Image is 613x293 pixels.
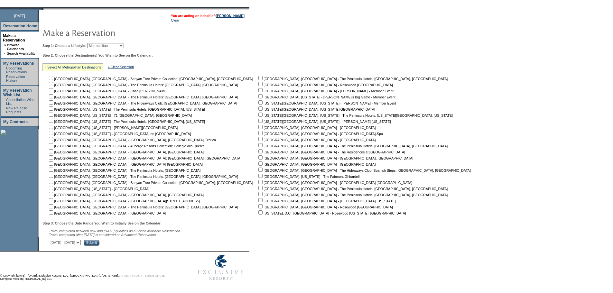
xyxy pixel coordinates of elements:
[48,126,178,130] nobr: [GEOGRAPHIC_DATA], [US_STATE] - [PERSON_NAME][GEOGRAPHIC_DATA]
[48,199,200,203] nobr: [GEOGRAPHIC_DATA], [GEOGRAPHIC_DATA] - [GEOGRAPHIC_DATA][STREET_ADDRESS]
[48,156,241,160] nobr: [GEOGRAPHIC_DATA], [GEOGRAPHIC_DATA] - [GEOGRAPHIC_DATA]: [GEOGRAPHIC_DATA], [GEOGRAPHIC_DATA]
[48,193,204,197] nobr: [GEOGRAPHIC_DATA], [GEOGRAPHIC_DATA] - [GEOGRAPHIC_DATA], [GEOGRAPHIC_DATA]
[257,181,412,185] nobr: [GEOGRAPHIC_DATA], [GEOGRAPHIC_DATA] - [GEOGRAPHIC_DATA] [GEOGRAPHIC_DATA]
[6,66,27,74] a: Upcoming Reservations
[3,61,34,66] a: My Reservations
[48,132,191,136] nobr: [GEOGRAPHIC_DATA], [US_STATE] - [GEOGRAPHIC_DATA] on [GEOGRAPHIC_DATA]
[171,18,179,22] a: Clear
[257,193,448,197] nobr: [GEOGRAPHIC_DATA], [GEOGRAPHIC_DATA] - The Peninsula Hotels: [GEOGRAPHIC_DATA], [GEOGRAPHIC_DATA]
[7,43,24,51] a: Browse Calendars
[48,187,150,191] nobr: [GEOGRAPHIC_DATA], [US_STATE] - [GEOGRAPHIC_DATA]
[257,175,360,179] nobr: [GEOGRAPHIC_DATA], [US_STATE] - The Fairmont Ghirardelli
[257,138,376,142] nobr: [GEOGRAPHIC_DATA], [GEOGRAPHIC_DATA] - [GEOGRAPHIC_DATA]
[257,199,396,203] nobr: [GEOGRAPHIC_DATA], [GEOGRAPHIC_DATA] - [GEOGRAPHIC_DATA] [US_STATE]
[48,175,238,179] nobr: [GEOGRAPHIC_DATA], [GEOGRAPHIC_DATA] - The Peninsula Hotels: [GEOGRAPHIC_DATA], [GEOGRAPHIC_DATA]
[48,89,168,93] nobr: [GEOGRAPHIC_DATA], [GEOGRAPHIC_DATA] - Casa [PERSON_NAME]
[257,144,448,148] nobr: [GEOGRAPHIC_DATA], [GEOGRAPHIC_DATA] - The Peninsula Hotels: [GEOGRAPHIC_DATA], [GEOGRAPHIC_DATA]
[42,221,162,225] b: Step 3: Choose the Date Range You Wish to Initially See on the Calendar:
[257,89,394,93] nobr: [GEOGRAPHIC_DATA], [GEOGRAPHIC_DATA] - [PERSON_NAME] - Member Event
[257,162,376,166] nobr: [GEOGRAPHIC_DATA], [GEOGRAPHIC_DATA] - [GEOGRAPHIC_DATA]
[3,33,25,42] a: Make a Reservation
[44,65,101,69] a: » Select All Metropolitan Destinations
[48,77,253,81] nobr: [GEOGRAPHIC_DATA], [GEOGRAPHIC_DATA] - Banyan Tree Private Collection: [GEOGRAPHIC_DATA], [GEOGRA...
[257,169,471,172] nobr: [GEOGRAPHIC_DATA], [GEOGRAPHIC_DATA] - The Hideaways Club: Spanish Steps, [GEOGRAPHIC_DATA], [GEO...
[6,75,25,82] a: Reservation History
[216,14,245,18] a: [PERSON_NAME]
[41,7,43,10] img: promoShadowLeftCorner.gif
[257,107,375,111] nobr: [US_STATE][GEOGRAPHIC_DATA], [US_STATE][GEOGRAPHIC_DATA]
[49,229,181,233] span: Travel completed between now and [DATE] qualifies as a Space Available Reservation.
[257,95,395,99] nobr: [GEOGRAPHIC_DATA], [US_STATE] - [PERSON_NAME]'s Big Game - Member Event
[48,95,238,99] nobr: [GEOGRAPHIC_DATA], [GEOGRAPHIC_DATA] - The Peninsula Hotels: [GEOGRAPHIC_DATA], [GEOGRAPHIC_DATA]
[42,26,171,39] img: pgTtlMakeReservation.gif
[3,24,37,28] a: Reservation Home
[171,14,245,18] span: You are acting on behalf of:
[4,43,6,47] b: »
[257,126,376,130] nobr: [GEOGRAPHIC_DATA], [GEOGRAPHIC_DATA] - [GEOGRAPHIC_DATA]
[257,211,406,215] nobr: [US_STATE], D.C., [GEOGRAPHIC_DATA] - Rosewood [US_STATE], [GEOGRAPHIC_DATA]
[257,205,393,209] nobr: [GEOGRAPHIC_DATA], [GEOGRAPHIC_DATA] - Rosewood [GEOGRAPHIC_DATA]
[4,51,6,55] td: ·
[48,181,253,185] nobr: [GEOGRAPHIC_DATA], [GEOGRAPHIC_DATA] - Banyan Tree Private Collection: [GEOGRAPHIC_DATA], [GEOGRA...
[48,120,205,124] nobr: [GEOGRAPHIC_DATA], [US_STATE] - The Peninsula Hotels: [GEOGRAPHIC_DATA], [US_STATE]
[257,150,405,154] nobr: [GEOGRAPHIC_DATA], [GEOGRAPHIC_DATA] - The Residences at [GEOGRAPHIC_DATA]
[48,144,205,148] nobr: [GEOGRAPHIC_DATA], [GEOGRAPHIC_DATA] - Auberge Resorts Collection: Collegio alla Querce
[257,156,413,160] nobr: [GEOGRAPHIC_DATA], [GEOGRAPHIC_DATA] - [GEOGRAPHIC_DATA], [GEOGRAPHIC_DATA]
[257,101,396,105] nobr: [US_STATE][GEOGRAPHIC_DATA], [US_STATE] - [PERSON_NAME] - Member Event
[108,65,134,69] a: » Clear Selection
[192,252,249,284] img: Exclusive Resorts
[145,274,165,277] a: TERMS OF USE
[48,101,237,105] nobr: [GEOGRAPHIC_DATA], [GEOGRAPHIC_DATA] - The Hideaways Club: [GEOGRAPHIC_DATA], [GEOGRAPHIC_DATA]
[48,211,166,215] nobr: [GEOGRAPHIC_DATA], [GEOGRAPHIC_DATA] - [GEOGRAPHIC_DATA]
[42,44,86,48] b: Step 1: Choose a Lifestyle:
[48,138,216,142] nobr: [GEOGRAPHIC_DATA], [GEOGRAPHIC_DATA] - [GEOGRAPHIC_DATA], [GEOGRAPHIC_DATA] Exotica
[42,53,153,57] b: Step 2: Choose the Destination(s) You Wish to See on the Calendar:
[48,169,200,172] nobr: [GEOGRAPHIC_DATA], [GEOGRAPHIC_DATA] - The Peninsula Hotels: [GEOGRAPHIC_DATA]
[257,132,383,136] nobr: [GEOGRAPHIC_DATA], [GEOGRAPHIC_DATA] - [GEOGRAPHIC_DATA]-Spa
[6,98,34,105] a: Cancellation Wish List
[119,274,142,277] a: PRIVACY POLICY
[14,14,25,18] span: [DATE]
[3,88,32,97] a: My Reservation Wish List
[3,120,28,124] a: My Contracts
[7,51,35,55] a: Search Availability
[48,83,238,87] nobr: [GEOGRAPHIC_DATA], [GEOGRAPHIC_DATA] - The Peninsula Hotels: [GEOGRAPHIC_DATA], [GEOGRAPHIC_DATA]
[84,240,99,246] input: Submit
[6,106,27,114] a: New Release Requests
[48,114,192,117] nobr: [GEOGRAPHIC_DATA], [US_STATE] - 71 [GEOGRAPHIC_DATA], [GEOGRAPHIC_DATA]
[48,205,238,209] nobr: [GEOGRAPHIC_DATA], [GEOGRAPHIC_DATA] - The Peninsula Hotels: [GEOGRAPHIC_DATA], [GEOGRAPHIC_DATA]
[48,107,205,111] nobr: [GEOGRAPHIC_DATA], [US_STATE] - The Peninsula Hotels: [GEOGRAPHIC_DATA], [US_STATE]
[257,83,393,87] nobr: [GEOGRAPHIC_DATA], [GEOGRAPHIC_DATA] - Rosewood [GEOGRAPHIC_DATA]
[257,120,391,124] nobr: [US_STATE][GEOGRAPHIC_DATA], [US_STATE] - [PERSON_NAME] [US_STATE]
[49,233,157,237] nobr: Travel completed after [DATE] is considered an Advanced Reservation.
[48,162,203,166] nobr: [GEOGRAPHIC_DATA], [GEOGRAPHIC_DATA] - [GEOGRAPHIC_DATA] [GEOGRAPHIC_DATA]
[257,77,448,81] nobr: [GEOGRAPHIC_DATA], [GEOGRAPHIC_DATA] - The Peninsula Hotels: [GEOGRAPHIC_DATA], [GEOGRAPHIC_DATA]
[48,150,204,154] nobr: [GEOGRAPHIC_DATA], [GEOGRAPHIC_DATA] - [GEOGRAPHIC_DATA], [GEOGRAPHIC_DATA]
[43,7,44,10] img: blank.gif
[257,114,453,117] nobr: [US_STATE][GEOGRAPHIC_DATA], [US_STATE] - The Peninsula Hotels: [US_STATE][GEOGRAPHIC_DATA], [US_...
[257,187,448,191] nobr: [GEOGRAPHIC_DATA], [GEOGRAPHIC_DATA] - The Peninsula Hotels: [GEOGRAPHIC_DATA], [GEOGRAPHIC_DATA]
